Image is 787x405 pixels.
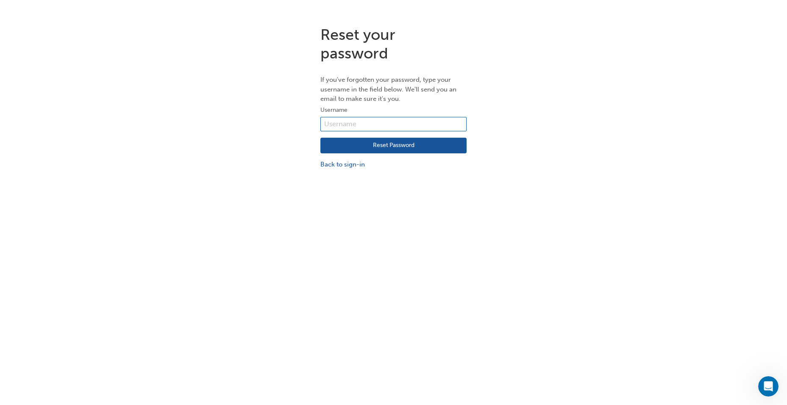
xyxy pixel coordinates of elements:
button: Reset Password [320,138,467,154]
a: Back to sign-in [320,160,467,169]
label: Username [320,105,467,115]
input: Username [320,117,467,131]
h1: Reset your password [320,25,467,62]
iframe: Intercom live chat [758,376,779,397]
p: If you've forgotten your password, type your username in the field below. We'll send you an email... [320,75,467,104]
